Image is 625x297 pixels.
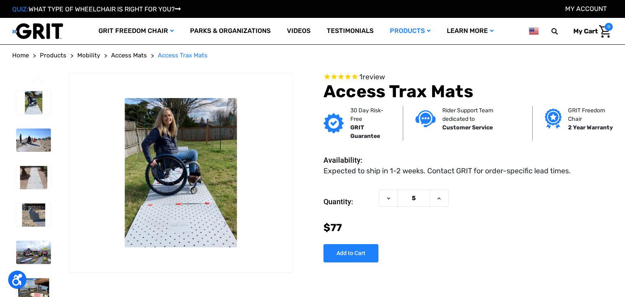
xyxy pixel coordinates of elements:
[40,52,66,59] span: Products
[158,52,208,59] span: Access Trax Mats
[382,18,439,44] a: Products
[565,5,607,13] a: Account
[567,23,613,40] a: Cart with 0 items
[16,129,51,152] img: Access Trax Mats
[359,72,385,81] span: 1 reviews
[415,110,436,127] img: Customer service
[16,166,51,189] img: Access Trax Mats
[568,124,613,131] strong: 2 Year Warranty
[12,5,181,13] a: QUIZ:WHAT TYPE OF WHEELCHAIR IS RIGHT FOR YOU?
[323,166,571,177] dd: Expected to ship in 1-2 weeks. Contact GRIT for order-specific lead times.
[111,51,147,60] a: Access Mats
[323,155,375,166] dt: Availability:
[29,76,46,86] button: Go to slide 6 of 6
[12,23,63,39] img: GRIT All-Terrain Wheelchair and Mobility Equipment
[90,18,182,44] a: GRIT Freedom Chair
[158,51,208,60] a: Access Trax Mats
[111,52,147,59] span: Access Mats
[599,25,611,38] img: Cart
[12,52,29,59] span: Home
[323,244,378,262] input: Add to Cart
[442,124,493,131] strong: Customer Service
[605,23,613,31] span: 0
[16,241,51,264] img: Access Trax Mats
[323,222,342,234] span: $77
[323,81,613,102] h1: Access Trax Mats
[323,113,344,133] img: GRIT Guarantee
[442,106,520,123] p: Rider Support Team dedicated to
[12,51,29,60] a: Home
[319,18,382,44] a: Testimonials
[350,106,391,123] p: 30 Day Risk-Free
[439,18,502,44] a: Learn More
[350,124,380,140] strong: GRIT Guarantee
[12,5,28,13] span: QUIZ:
[16,203,51,227] img: Access Trax Mats
[279,18,319,44] a: Videos
[12,51,613,60] nav: Breadcrumb
[40,51,66,60] a: Products
[77,52,100,59] span: Mobility
[69,98,293,247] img: Access Trax Mats
[545,109,562,129] img: Grit freedom
[16,91,51,114] img: Access Trax Mats
[573,27,598,35] span: My Cart
[323,190,375,214] label: Quantity:
[363,72,385,81] span: review
[568,106,616,123] p: GRIT Freedom Chair
[555,23,567,40] input: Search
[323,73,613,82] span: Rated 5.0 out of 5 stars 1 reviews
[529,26,539,36] img: us.png
[77,51,100,60] a: Mobility
[182,18,279,44] a: Parks & Organizations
